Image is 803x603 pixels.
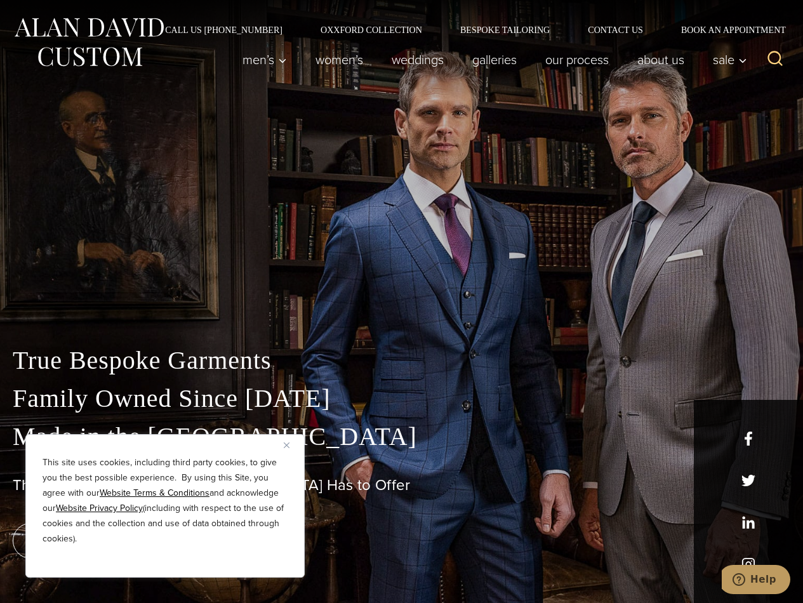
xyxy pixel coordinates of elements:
a: Book an Appointment [662,25,790,34]
iframe: Opens a widget where you can chat to one of our agents [722,565,790,597]
a: Women’s [302,47,378,72]
h1: The Best Custom Suits [GEOGRAPHIC_DATA] Has to Offer [13,476,790,494]
a: weddings [378,47,458,72]
a: Our Process [531,47,623,72]
button: Sale sub menu toggle [699,47,754,72]
a: Call Us [PHONE_NUMBER] [146,25,302,34]
a: Galleries [458,47,531,72]
nav: Primary Navigation [229,47,754,72]
a: Website Terms & Conditions [100,486,209,500]
button: View Search Form [760,44,790,75]
img: Alan David Custom [13,14,165,70]
a: Bespoke Tailoring [441,25,569,34]
button: Close [284,437,299,453]
a: Website Privacy Policy [56,501,143,515]
a: About Us [623,47,699,72]
a: Contact Us [569,25,662,34]
p: True Bespoke Garments Family Owned Since [DATE] Made in the [GEOGRAPHIC_DATA] [13,341,790,456]
img: Close [284,442,289,448]
p: This site uses cookies, including third party cookies, to give you the best possible experience. ... [43,455,288,547]
a: Oxxford Collection [302,25,441,34]
a: book an appointment [13,523,190,559]
nav: Secondary Navigation [146,25,790,34]
button: Men’s sub menu toggle [229,47,302,72]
